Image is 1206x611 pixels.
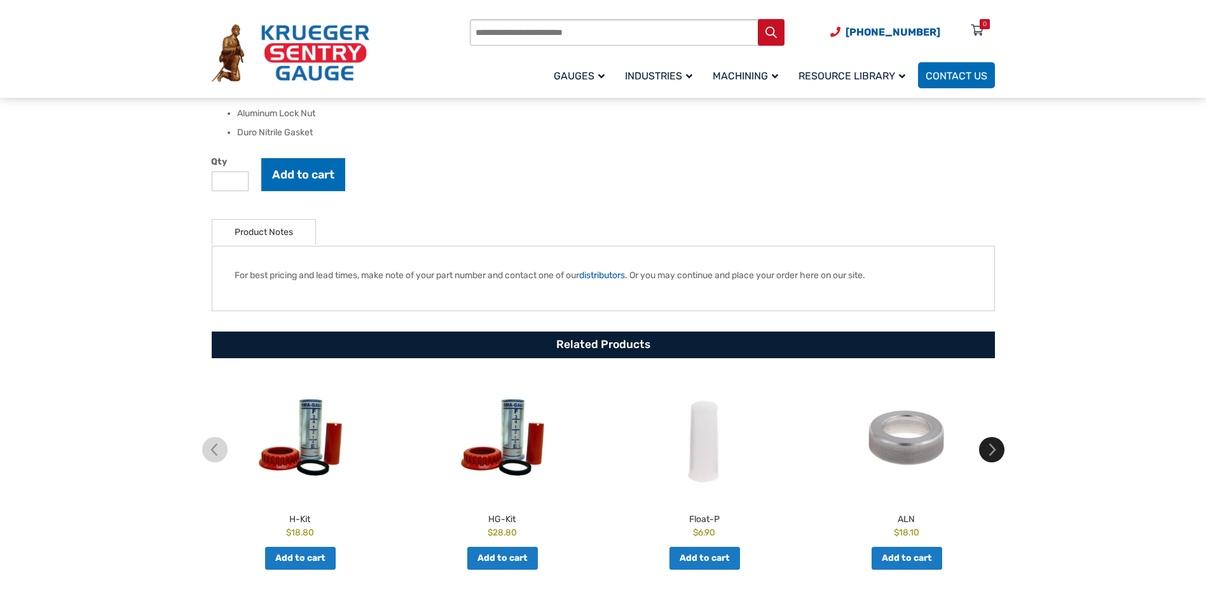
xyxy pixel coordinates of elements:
[202,437,228,462] img: chevron-left.svg
[286,527,314,537] bdi: 18.80
[554,70,605,82] span: Gauges
[809,377,1004,498] img: ALN
[261,158,345,191] button: Add to cart
[617,60,705,90] a: Industries
[693,527,715,537] bdi: 6.90
[202,377,398,539] a: H-Kit $18.80
[488,527,493,537] span: $
[237,126,995,139] li: Duro Nitrile Gasket
[979,437,1004,462] img: chevron-right.svg
[265,547,336,570] a: Add to cart: “H-Kit”
[798,70,905,82] span: Resource Library
[926,70,987,82] span: Contact Us
[983,19,987,29] div: 0
[546,60,617,90] a: Gauges
[791,60,918,90] a: Resource Library
[235,269,972,282] p: For best pricing and lead times, make note of your part number and contact one of our . Or you ma...
[705,60,791,90] a: Machining
[693,527,698,537] span: $
[713,70,778,82] span: Machining
[467,547,538,570] a: Add to cart: “HG-Kit”
[202,508,398,526] h2: H-Kit
[606,377,802,539] a: Float-P $6.90
[809,377,1004,539] a: ALN $18.10
[212,171,249,191] input: Product quantity
[237,107,995,120] li: Aluminum Lock Nut
[809,508,1004,526] h2: ALN
[872,547,942,570] a: Add to cart: “ALN”
[625,70,692,82] span: Industries
[579,270,625,281] a: distributors
[235,220,293,245] a: Product Notes
[202,377,398,498] img: H-Kit
[606,508,802,526] h2: Float-P
[212,24,369,83] img: Krueger Sentry Gauge
[286,527,291,537] span: $
[894,527,919,537] bdi: 18.10
[830,24,940,40] a: Phone Number (920) 434-8860
[669,547,740,570] a: Add to cart: “Float-P”
[404,377,600,498] img: HG-Kit
[404,377,600,539] a: HG-Kit $28.80
[846,26,940,38] span: [PHONE_NUMBER]
[606,377,802,498] img: Float-P
[918,62,995,88] a: Contact Us
[404,508,600,526] h2: HG-Kit
[488,527,517,537] bdi: 28.80
[894,527,899,537] span: $
[212,332,995,358] h2: Related Products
